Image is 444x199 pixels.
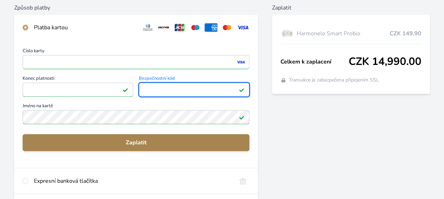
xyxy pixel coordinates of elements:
[23,134,249,151] button: Zaplatit
[141,23,154,32] img: diners.svg
[239,114,244,120] img: Platné pole
[23,104,249,110] span: Jméno na kartě
[349,55,421,68] span: CZK 14,990.00
[236,23,249,32] img: visa.svg
[173,23,186,32] img: jcb.svg
[26,85,130,95] iframe: Iframe pro datum vypršení platnosti
[157,23,170,32] img: discover.svg
[142,85,246,95] iframe: Iframe pro bezpečnostní kód
[14,4,258,12] h6: Způsob platby
[34,23,136,32] div: Platba kartou
[28,138,244,147] span: Zaplatit
[236,177,249,185] img: onlineBanking_CZ.svg
[23,110,249,124] input: Jméno na kartěPlatné pole
[123,87,128,92] img: Platné pole
[272,4,430,12] h6: Zaplatit
[280,58,349,66] span: Celkem k zaplacení
[390,29,421,38] span: CZK 149.90
[23,76,133,83] span: Konec platnosti
[189,23,202,32] img: maestro.svg
[220,23,233,32] img: mc.svg
[239,87,244,92] img: Platné pole
[26,57,246,67] iframe: Iframe pro číslo karty
[139,76,249,83] span: Bezpečnostní kód
[297,29,390,38] span: Harmonelo Smart Probio
[34,177,231,185] div: Expresní banková tlačítka
[205,23,218,32] img: amex.svg
[289,77,379,84] span: Transakce je zabezpečena připojením SSL
[280,25,294,42] img: Box-6-lahvi-SMART-PROBIO-1_(1)-lo.png
[23,49,249,55] span: Číslo karty
[236,59,245,65] img: visa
